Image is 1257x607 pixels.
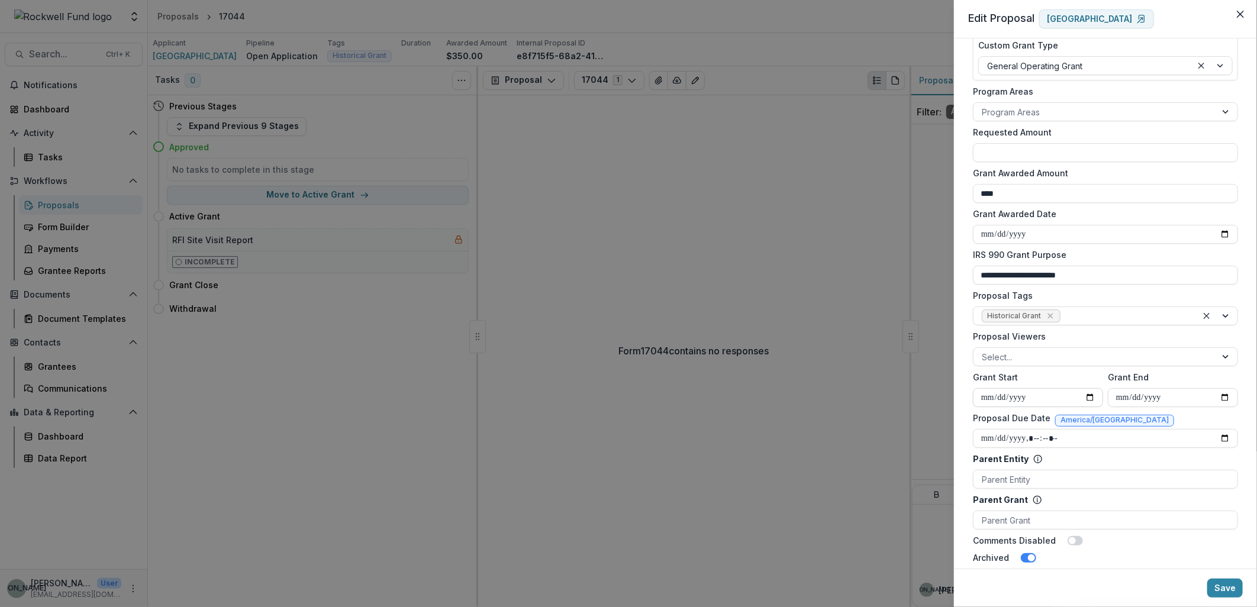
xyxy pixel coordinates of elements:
[973,534,1056,547] label: Comments Disabled
[973,208,1231,220] label: Grant Awarded Date
[973,371,1096,383] label: Grant Start
[973,551,1009,564] label: Archived
[973,330,1231,343] label: Proposal Viewers
[973,248,1231,261] label: IRS 990 Grant Purpose
[973,167,1231,179] label: Grant Awarded Amount
[1108,371,1231,383] label: Grant End
[1207,579,1243,598] button: Save
[973,453,1029,465] p: Parent Entity
[1039,9,1154,28] a: [GEOGRAPHIC_DATA]
[973,412,1050,424] label: Proposal Due Date
[1045,310,1056,322] div: Remove Historical Grant
[1194,59,1208,73] div: Clear selected options
[973,85,1231,98] label: Program Areas
[973,126,1231,138] label: Requested Amount
[973,289,1231,302] label: Proposal Tags
[968,12,1034,24] span: Edit Proposal
[1061,416,1169,424] span: America/[GEOGRAPHIC_DATA]
[1200,309,1214,323] div: Clear selected options
[973,493,1028,506] p: Parent Grant
[987,312,1041,320] span: Historical Grant
[978,39,1226,51] label: Custom Grant Type
[1231,5,1250,24] button: Close
[1047,14,1132,24] p: [GEOGRAPHIC_DATA]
